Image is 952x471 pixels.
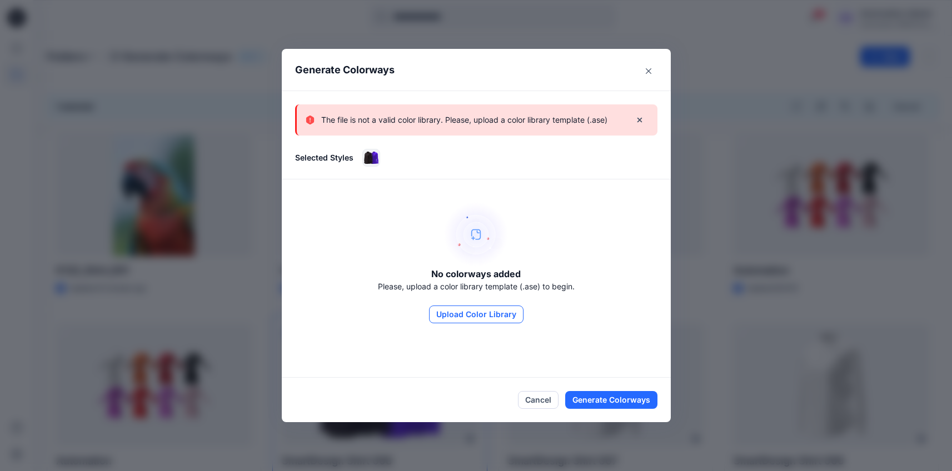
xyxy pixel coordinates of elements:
[443,202,509,267] img: empty-state-image.svg
[518,391,559,409] button: Cancel
[431,267,521,280] h5: No colorways added
[640,62,657,80] button: Close
[363,149,380,166] img: SmartDesign Shirt 008
[321,113,607,127] p: The file is not a valid color library. Please, upload a color library template (.ase)
[282,49,671,91] header: Generate Colorways
[378,280,575,292] p: Please, upload a color library template (.ase) to begin.
[429,305,524,323] button: Upload Color Library
[565,391,657,409] button: Generate Colorways
[295,152,353,163] p: Selected Styles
